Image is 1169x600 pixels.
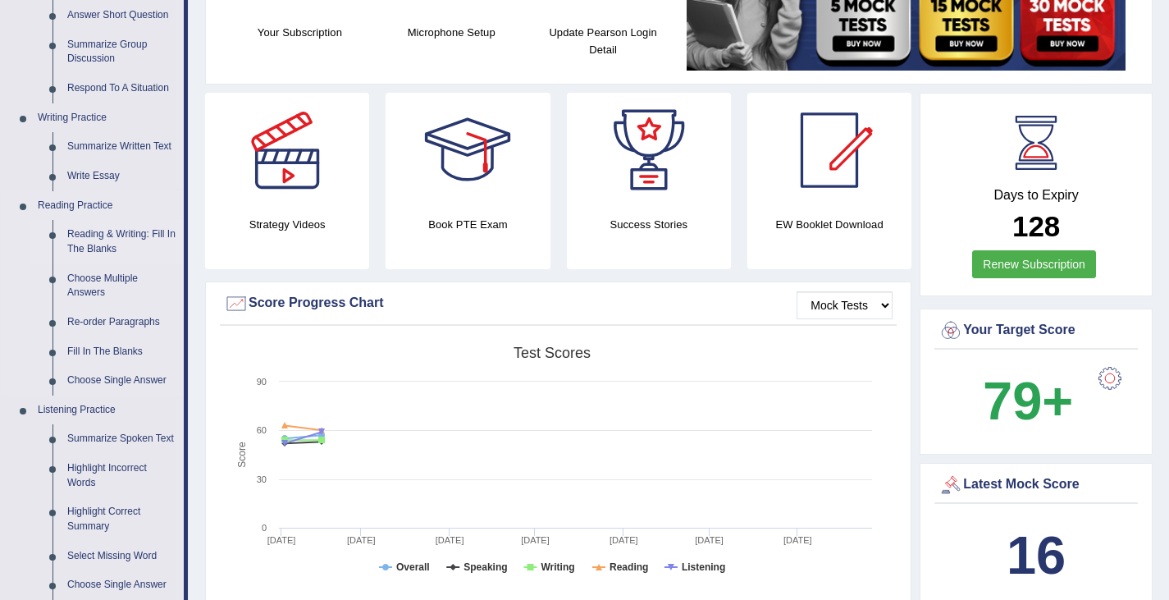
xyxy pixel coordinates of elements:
h4: Book PTE Exam [386,216,550,233]
tspan: [DATE] [521,535,550,545]
div: Your Target Score [938,318,1134,343]
a: Summarize Group Discussion [60,30,184,74]
a: Reading & Writing: Fill In The Blanks [60,220,184,263]
b: 16 [1007,525,1066,585]
text: 30 [257,474,267,484]
tspan: Speaking [463,561,507,573]
tspan: Listening [682,561,725,573]
a: Fill In The Blanks [60,337,184,367]
a: Choose Single Answer [60,366,184,396]
div: Latest Mock Score [938,473,1134,497]
a: Listening Practice [30,396,184,425]
a: Writing Practice [30,103,184,133]
tspan: [DATE] [783,535,812,545]
a: Respond To A Situation [60,74,184,103]
a: Summarize Written Text [60,132,184,162]
tspan: [DATE] [436,535,464,545]
tspan: Reading [610,561,648,573]
h4: Success Stories [567,216,731,233]
tspan: Writing [541,561,574,573]
a: Answer Short Question [60,1,184,30]
tspan: Test scores [514,345,591,361]
a: Renew Subscription [972,250,1096,278]
a: Write Essay [60,162,184,191]
text: 90 [257,377,267,387]
a: Select Missing Word [60,542,184,571]
h4: Your Subscription [232,24,368,41]
b: 128 [1012,210,1060,242]
tspan: [DATE] [695,535,724,545]
a: Reading Practice [30,191,184,221]
text: 0 [262,523,267,533]
a: Highlight Correct Summary [60,497,184,541]
h4: Strategy Videos [205,216,369,233]
h4: Update Pearson Login Detail [536,24,671,58]
a: Highlight Incorrect Words [60,454,184,497]
tspan: [DATE] [267,535,296,545]
h4: EW Booklet Download [747,216,911,233]
a: Choose Single Answer [60,570,184,600]
tspan: Overall [396,561,430,573]
div: Score Progress Chart [224,291,893,316]
h4: Days to Expiry [938,188,1134,203]
a: Summarize Spoken Text [60,424,184,454]
tspan: [DATE] [347,535,376,545]
a: Choose Multiple Answers [60,264,184,308]
tspan: [DATE] [610,535,638,545]
b: 79+ [983,371,1073,431]
text: 60 [257,425,267,435]
a: Re-order Paragraphs [60,308,184,337]
h4: Microphone Setup [384,24,519,41]
tspan: Score [236,442,248,468]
